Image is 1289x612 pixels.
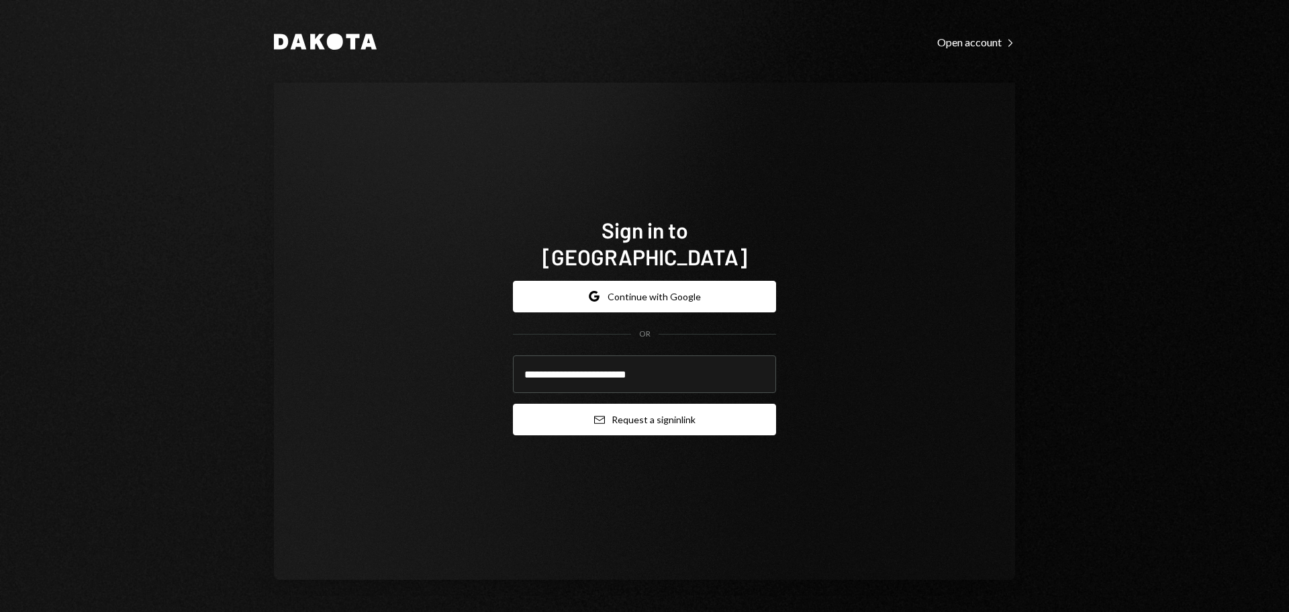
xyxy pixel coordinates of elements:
button: Continue with Google [513,281,776,312]
div: Open account [937,36,1015,49]
a: Open account [937,34,1015,49]
div: OR [639,329,651,340]
button: Request a signinlink [513,404,776,435]
keeper-lock: Open Keeper Popup [749,366,765,382]
h1: Sign in to [GEOGRAPHIC_DATA] [513,216,776,270]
